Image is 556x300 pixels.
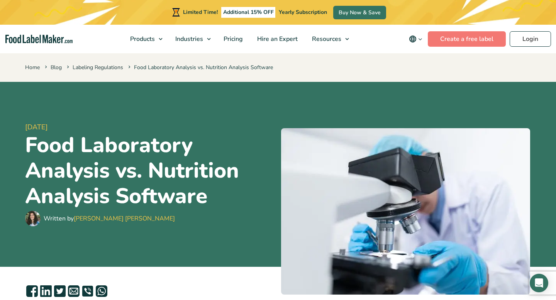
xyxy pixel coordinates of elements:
a: [PERSON_NAME] [PERSON_NAME] [74,214,175,223]
span: Limited Time! [183,8,218,16]
div: Written by [44,214,175,223]
span: Pricing [221,35,244,43]
a: Hire an Expert [250,25,303,53]
a: Buy Now & Save [333,6,386,19]
a: Labeling Regulations [73,64,123,71]
h1: Food Laboratory Analysis vs. Nutrition Analysis Software [25,132,275,209]
div: Open Intercom Messenger [530,274,548,292]
span: Additional 15% OFF [221,7,276,18]
span: Resources [310,35,342,43]
img: Lab worker looking through a microscope [281,128,530,295]
a: Resources [305,25,353,53]
img: Maria Abi Hanna - Food Label Maker [25,211,41,226]
a: Create a free label [428,31,506,47]
span: Yearly Subscription [279,8,327,16]
span: Products [128,35,156,43]
a: Home [25,64,40,71]
a: Blog [51,64,62,71]
a: Industries [168,25,215,53]
a: Login [510,31,551,47]
span: Hire an Expert [255,35,298,43]
a: Products [123,25,166,53]
span: Food Laboratory Analysis vs. Nutrition Analysis Software [127,64,273,71]
span: [DATE] [25,122,275,132]
span: Industries [173,35,204,43]
a: Pricing [217,25,248,53]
